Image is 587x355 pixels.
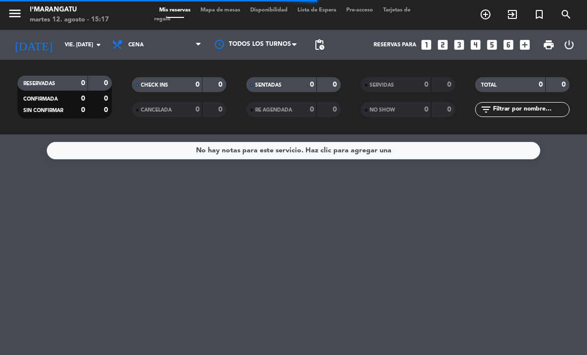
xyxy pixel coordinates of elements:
span: Disponibilidad [245,7,293,13]
span: SENTADAS [255,83,282,88]
i: filter_list [480,104,492,116]
span: print [543,39,555,51]
strong: 0 [81,95,85,102]
span: pending_actions [313,39,325,51]
span: CONFIRMADA [23,97,58,102]
div: No hay notas para este servicio. Haz clic para agregar una [196,145,391,156]
strong: 0 [104,80,110,87]
span: NO SHOW [370,108,395,113]
span: Reserva especial [526,6,553,23]
strong: 0 [310,81,314,88]
strong: 0 [333,106,339,113]
button: menu [7,6,22,24]
span: SIN CONFIRMAR [23,108,63,113]
span: BUSCAR [553,6,580,23]
i: arrow_drop_down [93,39,104,51]
i: looks_3 [453,38,466,51]
strong: 0 [104,95,110,102]
strong: 0 [333,81,339,88]
i: looks_4 [469,38,482,51]
input: Filtrar por nombre... [492,104,569,115]
i: power_settings_new [563,39,575,51]
i: looks_two [436,38,449,51]
strong: 0 [104,107,110,114]
span: SERVIDAS [370,83,394,88]
i: looks_5 [486,38,498,51]
span: RESERVADAS [23,81,55,86]
div: I'marangatu [30,5,109,15]
strong: 0 [539,81,543,88]
span: CANCELADA [141,108,172,113]
span: RE AGENDADA [255,108,292,113]
i: turned_in_not [533,8,545,20]
strong: 0 [218,106,224,113]
span: Mapa de mesas [196,7,245,13]
div: martes 12. agosto - 15:17 [30,15,109,25]
i: search [560,8,572,20]
strong: 0 [424,106,428,113]
span: WALK IN [499,6,526,23]
strong: 0 [447,106,453,113]
i: menu [7,6,22,21]
div: LOG OUT [559,30,580,60]
strong: 0 [81,80,85,87]
span: Lista de Espera [293,7,341,13]
span: RESERVAR MESA [472,6,499,23]
span: Reservas para [374,42,416,48]
i: exit_to_app [506,8,518,20]
strong: 0 [424,81,428,88]
strong: 0 [196,81,199,88]
i: add_circle_outline [480,8,491,20]
span: CHECK INS [141,83,168,88]
i: [DATE] [7,34,60,56]
span: Pre-acceso [341,7,378,13]
strong: 0 [196,106,199,113]
strong: 0 [81,107,85,114]
strong: 0 [447,81,453,88]
i: looks_one [420,38,433,51]
span: TOTAL [481,83,496,88]
i: looks_6 [502,38,515,51]
strong: 0 [562,81,568,88]
strong: 0 [310,106,314,113]
span: Mis reservas [154,7,196,13]
strong: 0 [218,81,224,88]
span: Cena [128,42,144,48]
i: add_box [518,38,531,51]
